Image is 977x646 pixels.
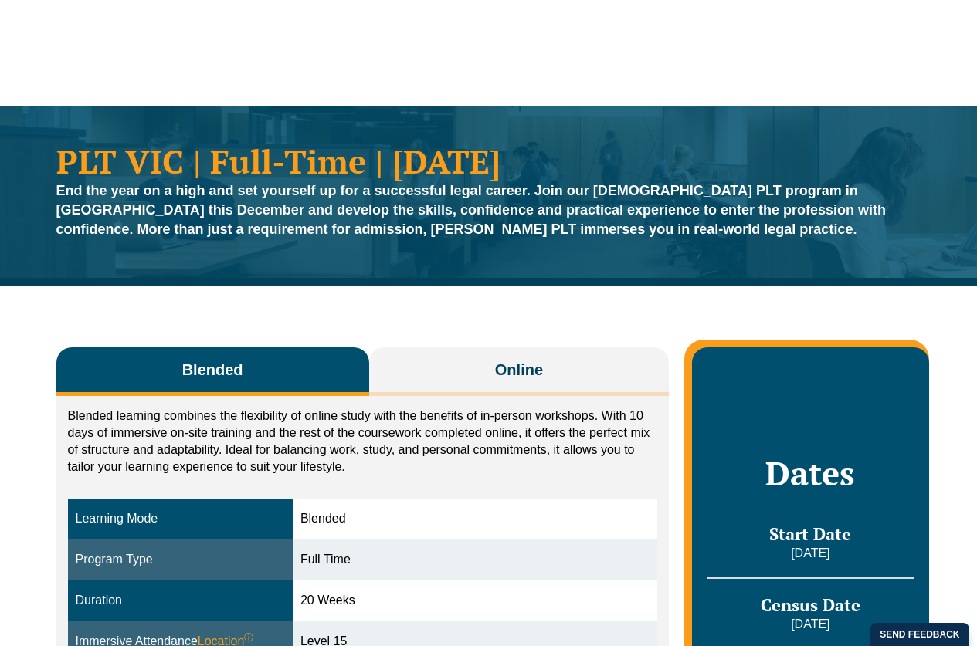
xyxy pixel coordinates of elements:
[244,632,253,643] sup: ⓘ
[76,510,285,528] div: Learning Mode
[300,510,650,528] div: Blended
[76,592,285,610] div: Duration
[707,545,913,562] p: [DATE]
[495,359,543,380] span: Online
[300,551,650,569] div: Full Time
[300,592,650,610] div: 20 Weeks
[76,551,285,569] div: Program Type
[56,144,921,178] h1: PLT VIC | Full-Time | [DATE]
[761,594,860,616] span: Census Date
[707,616,913,633] p: [DATE]
[56,183,887,237] strong: End the year on a high and set yourself up for a successful legal career. Join our [DEMOGRAPHIC_D...
[68,408,658,475] p: Blended learning combines the flexibility of online study with the benefits of in-person workshop...
[707,454,913,492] h2: Dates
[769,523,851,545] span: Start Date
[182,359,243,380] span: Blended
